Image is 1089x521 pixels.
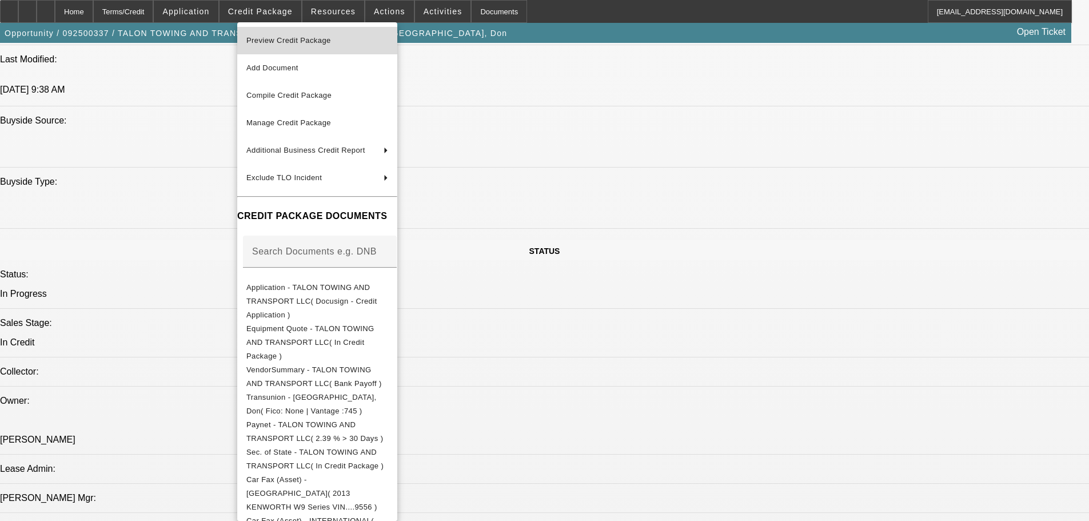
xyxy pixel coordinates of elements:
[237,363,397,391] button: VendorSummary - TALON TOWING AND TRANSPORT LLC( Bank Payoff )
[237,446,397,473] button: Sec. of State - TALON TOWING AND TRANSPORT LLC( In Credit Package )
[246,475,377,511] span: Car Fax (Asset) - [GEOGRAPHIC_DATA]( 2013 KENWORTH W9 Series VIN....9556 )
[246,448,384,470] span: Sec. of State - TALON TOWING AND TRANSPORT LLC( In Credit Package )
[237,322,397,363] button: Equipment Quote - TALON TOWING AND TRANSPORT LLC( In Credit Package )
[246,420,383,443] span: Paynet - TALON TOWING AND TRANSPORT LLC( 2.39 % > 30 Days )
[246,324,374,360] span: Equipment Quote - TALON TOWING AND TRANSPORT LLC( In Credit Package )
[252,246,377,256] mat-label: Search Documents e.g. DNB
[246,283,377,319] span: Application - TALON TOWING AND TRANSPORT LLC( Docusign - Credit Application )
[237,473,397,514] button: Car Fax (Asset) - KENWORTH( 2013 KENWORTH W9 Series VIN....9556 )
[246,146,365,154] span: Additional Business Credit Report
[246,36,331,45] span: Preview Credit Package
[246,393,377,415] span: Transunion - [GEOGRAPHIC_DATA], Don( Fico: None | Vantage :745 )
[246,91,332,100] span: Compile Credit Package
[246,173,322,182] span: Exclude TLO Incident
[246,118,331,127] span: Manage Credit Package
[237,281,397,322] button: Application - TALON TOWING AND TRANSPORT LLC( Docusign - Credit Application )
[246,63,298,72] span: Add Document
[237,209,397,223] h4: CREDIT PACKAGE DOCUMENTS
[237,418,397,446] button: Paynet - TALON TOWING AND TRANSPORT LLC( 2.39 % > 30 Days )
[246,365,382,388] span: VendorSummary - TALON TOWING AND TRANSPORT LLC( Bank Payoff )
[237,391,397,418] button: Transunion - Nottingham, Don( Fico: None | Vantage :745 )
